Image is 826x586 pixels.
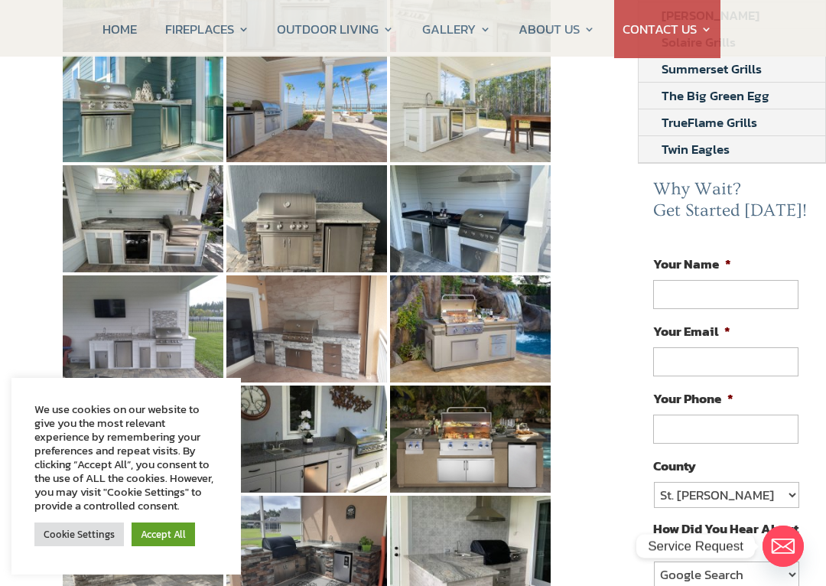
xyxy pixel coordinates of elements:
label: How Did You Hear About Us? [653,520,798,554]
label: Your Email [653,323,730,340]
img: 20 [390,386,551,493]
a: Accept All [132,523,195,546]
img: 15 [63,275,223,383]
a: Twin Eagles [639,136,753,162]
h2: Why Wait? Get Started [DATE]! [653,179,811,229]
img: 19 [226,386,387,493]
a: Cookie Settings [34,523,124,546]
img: 9 [63,55,223,162]
a: Email [763,526,804,567]
img: 12 [63,165,223,272]
a: The Big Green Egg [639,83,792,109]
a: TrueFlame Grills [639,109,780,135]
a: Summerset Grills [639,56,785,82]
img: 16 [226,275,387,383]
img: 13 [226,165,387,272]
label: Your Phone [653,390,733,407]
label: Your Name [653,256,731,272]
img: 17 [390,275,551,383]
img: 14 [390,165,551,272]
label: County [653,457,696,474]
div: We use cookies on our website to give you the most relevant experience by remembering your prefer... [34,402,218,513]
img: 11 [390,55,551,162]
img: 10 [226,55,387,162]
